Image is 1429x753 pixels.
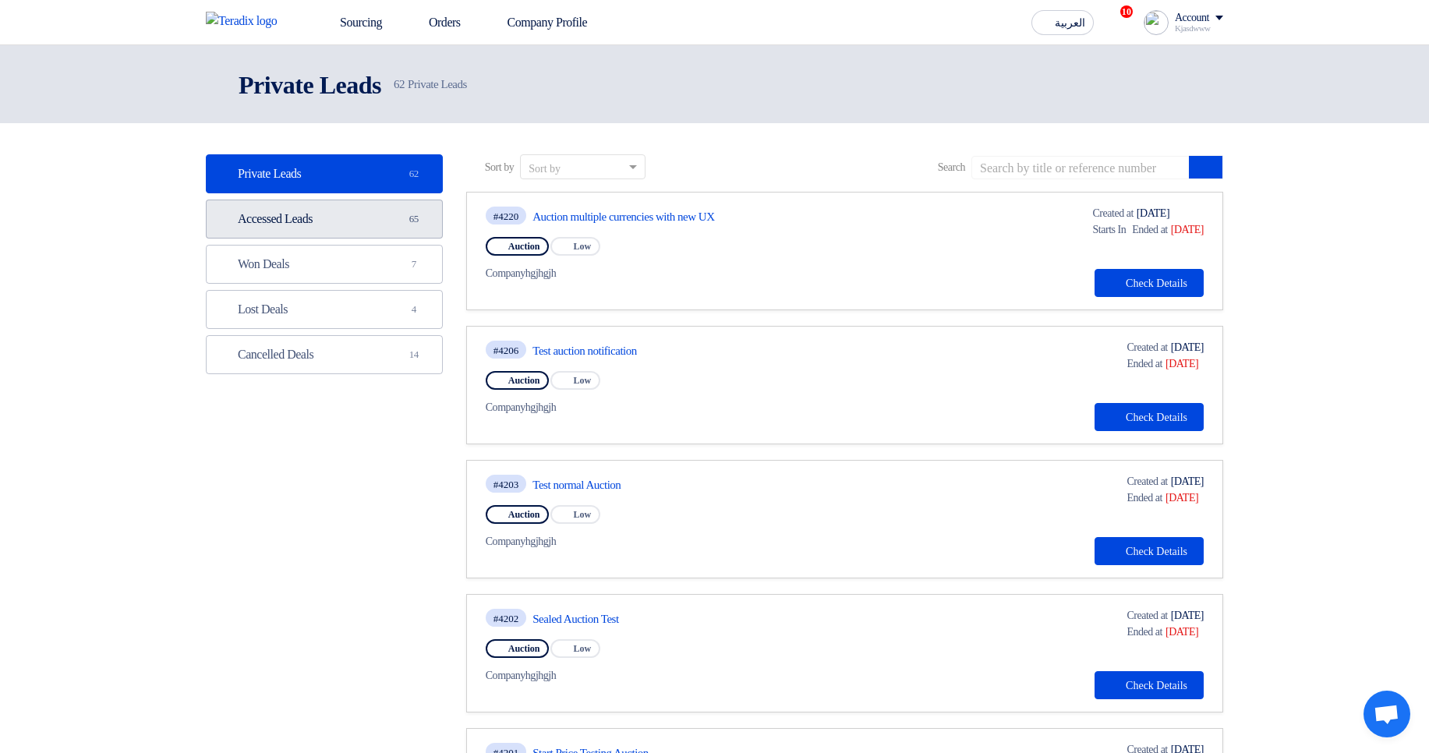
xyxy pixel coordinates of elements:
[1093,224,1127,235] span: Starts In
[206,245,443,284] a: Won Deals7
[394,78,405,90] span: 62
[1132,221,1168,238] span: Ended at
[1175,24,1223,33] div: Kjasdwww
[394,76,467,94] span: Private Leads
[508,509,540,520] span: Auction
[405,166,423,182] span: 62
[1127,339,1167,355] span: Created at
[1144,10,1169,35] img: profile_test.png
[1095,537,1204,565] button: Check Details
[473,5,600,40] a: Company Profile
[493,345,519,355] div: #4206
[405,211,423,227] span: 65
[1055,18,1085,29] span: العربية
[239,69,381,101] h2: Private Leads
[1105,607,1204,624] div: [DATE]
[486,399,829,415] div: hgjhgjh
[532,344,825,358] a: Test auction notification
[486,267,525,279] span: Company
[1071,205,1170,221] div: [DATE]
[1123,490,1198,506] span: [DATE]
[573,375,591,386] span: Low
[306,5,394,40] a: Sourcing
[1105,339,1204,355] div: [DATE]
[493,479,519,490] div: #4203
[394,5,473,40] a: Orders
[486,670,525,681] span: Company
[486,533,829,550] div: hgjhgjh
[1364,691,1410,737] a: Open chat
[1129,221,1204,238] span: [DATE]
[493,211,519,221] div: #4220
[1127,473,1167,490] span: Created at
[938,159,965,175] span: Search
[1127,490,1162,506] span: Ended at
[532,612,825,626] a: Sealed Auction Test
[529,161,561,177] div: Sort by
[485,159,514,175] span: Sort by
[1095,671,1204,699] button: Check Details
[1120,5,1133,18] span: 10
[405,347,423,362] span: 14
[405,302,423,317] span: 4
[486,536,525,547] span: Company
[1127,624,1162,640] span: Ended at
[573,509,591,520] span: Low
[1175,12,1209,25] div: Account
[486,401,525,413] span: Company
[1123,624,1198,640] span: [DATE]
[508,375,540,386] span: Auction
[1105,473,1204,490] div: [DATE]
[1031,10,1094,35] button: العربية
[1127,607,1167,624] span: Created at
[508,241,540,252] span: Auction
[206,290,443,329] a: Lost Deals4
[493,613,519,624] div: #4202
[532,210,825,224] a: Auction multiple currencies with new UX
[573,241,591,252] span: Low
[206,200,443,239] a: Accessed Leads65
[486,667,829,684] div: hgjhgjh
[508,643,540,654] span: Auction
[206,335,443,374] a: Cancelled Deals14
[206,12,287,30] img: Teradix logo
[206,154,443,193] a: Private Leads62
[486,265,829,281] div: hgjhgjh
[573,643,591,654] span: Low
[1123,355,1198,372] span: [DATE]
[405,256,423,272] span: 7
[1095,403,1204,431] button: Check Details
[971,156,1190,179] input: Search by title or reference number
[532,478,825,492] a: Test normal Auction
[1127,355,1162,372] span: Ended at
[1093,205,1134,221] span: Created at
[1095,269,1204,297] button: Check Details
